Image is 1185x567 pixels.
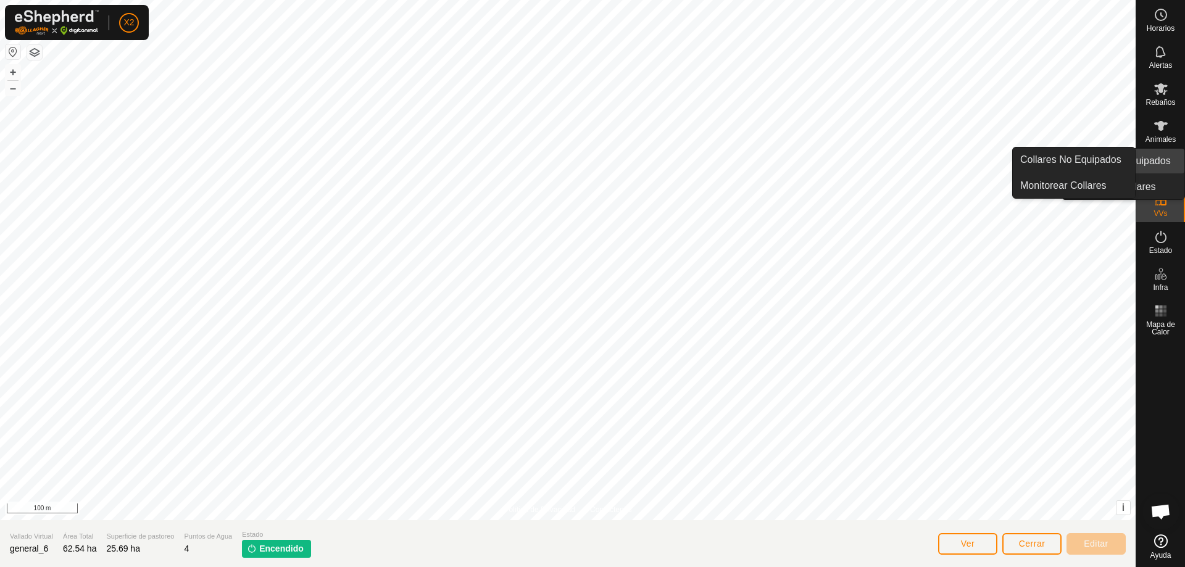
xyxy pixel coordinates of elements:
[1020,152,1121,167] span: Collares No Equipados
[6,81,20,96] button: –
[1066,533,1126,555] button: Editar
[1153,284,1168,291] span: Infra
[123,16,134,29] span: X2
[10,544,48,553] span: general_6
[1013,173,1135,198] a: Monitorear Collares
[938,533,997,555] button: Ver
[185,544,189,553] span: 4
[1139,321,1182,336] span: Mapa de Calor
[6,44,20,59] button: Restablecer Mapa
[106,544,140,553] span: 25.69 ha
[1116,501,1130,515] button: i
[1084,539,1108,548] span: Editar
[504,504,575,515] a: Política de Privacidad
[1150,552,1171,559] span: Ayuda
[1013,147,1135,172] a: Collares No Equipados
[247,544,257,553] img: encender
[1149,62,1172,69] span: Alertas
[1149,247,1172,254] span: Estado
[1136,529,1185,564] a: Ayuda
[590,504,631,515] a: Contáctenos
[961,539,975,548] span: Ver
[63,531,97,542] span: Área Total
[106,531,174,542] span: Superficie de pastoreo
[6,65,20,80] button: +
[10,531,53,542] span: Vallado Virtual
[27,45,42,60] button: Capas del Mapa
[1145,99,1175,106] span: Rebaños
[1122,502,1125,513] span: i
[1145,136,1176,143] span: Animales
[1154,210,1167,217] span: VVs
[185,531,233,542] span: Puntos de Agua
[259,542,304,555] span: Encendido
[1019,539,1046,548] span: Cerrar
[63,544,97,553] span: 62.54 ha
[1147,25,1175,32] span: Horarios
[15,10,99,35] img: Logo Gallagher
[1142,493,1179,530] a: Chat abierto
[242,529,311,540] span: Estado
[1002,533,1062,555] button: Cerrar
[1020,178,1107,193] span: Monitorear Collares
